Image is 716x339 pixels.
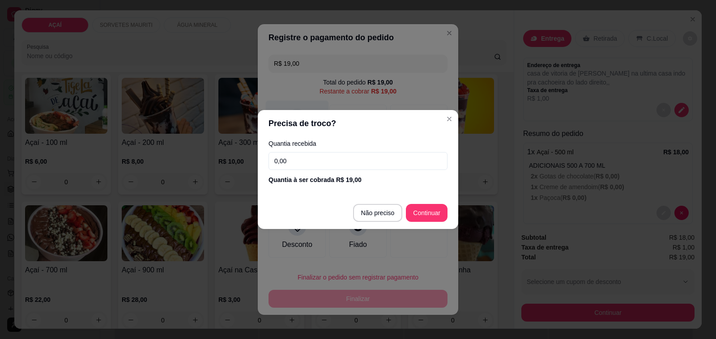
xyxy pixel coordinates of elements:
[442,112,456,126] button: Close
[353,204,403,222] button: Não preciso
[268,175,447,184] div: Quantia à ser cobrada R$ 19,00
[268,140,447,147] label: Quantia recebida
[258,110,458,137] header: Precisa de troco?
[406,204,447,222] button: Continuar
